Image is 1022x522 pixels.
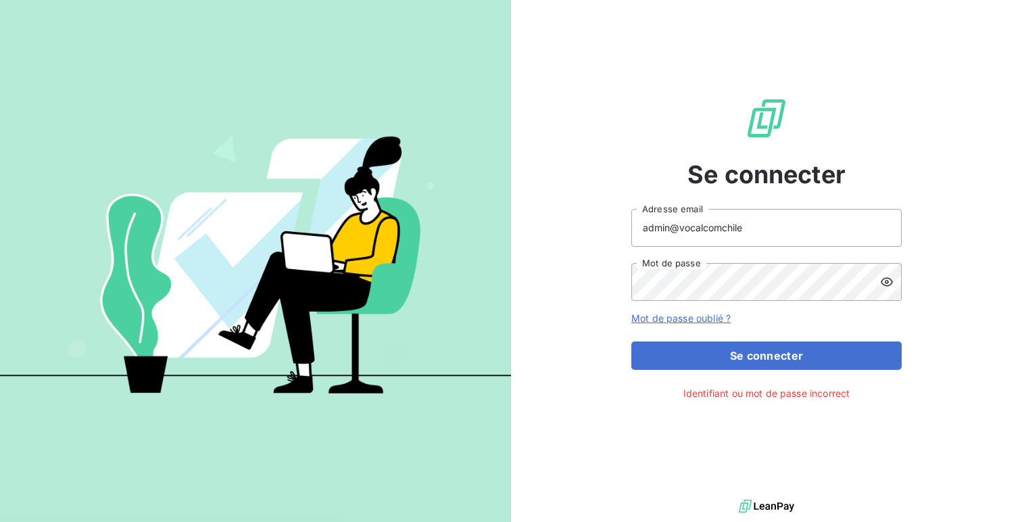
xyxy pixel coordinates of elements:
[631,341,902,370] button: Se connecter
[687,156,846,193] span: Se connecter
[631,312,731,324] a: Mot de passe oublié ?
[631,209,902,247] input: placeholder
[739,496,794,517] img: logo
[745,97,788,140] img: Logo LeanPay
[683,386,850,400] span: Identifiant ou mot de passe incorrect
